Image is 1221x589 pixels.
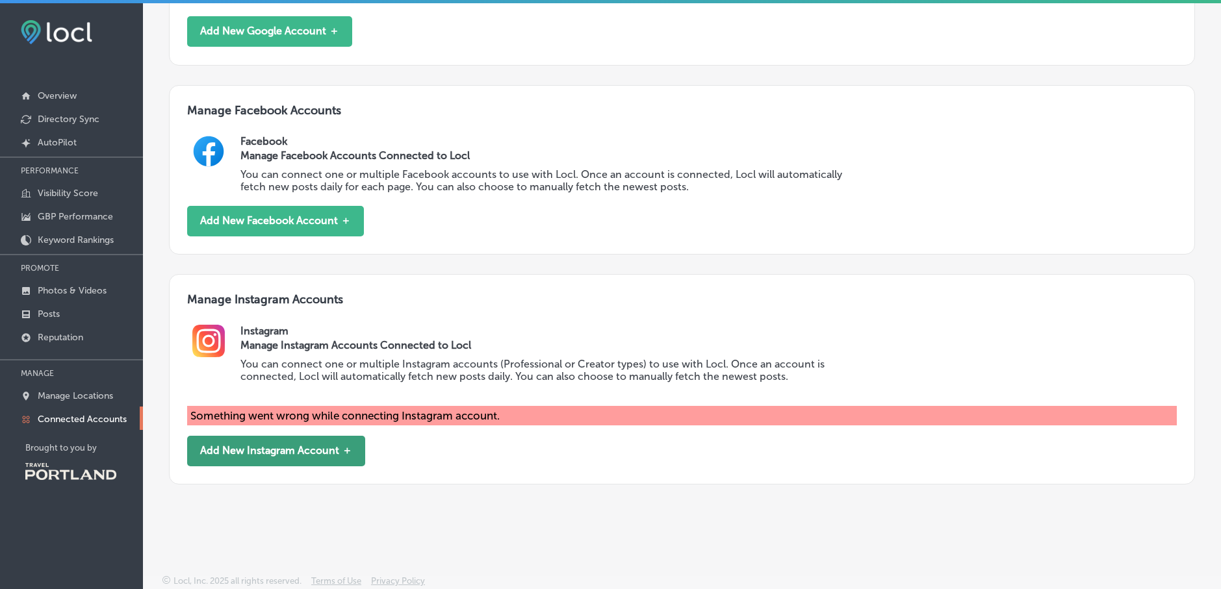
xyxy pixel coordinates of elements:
[187,292,1177,324] h3: Manage Instagram Accounts
[187,206,364,236] button: Add New Facebook Account ＋
[187,103,1177,135] h3: Manage Facebook Accounts
[38,308,60,320] p: Posts
[38,114,99,125] p: Directory Sync
[38,188,98,199] p: Visibility Score
[38,137,77,148] p: AutoPilot
[38,234,114,245] p: Keyword Rankings
[25,443,143,453] p: Brought to you by
[187,16,352,47] button: Add New Google Account ＋
[240,149,849,162] h3: Manage Facebook Accounts Connected to Locl
[174,576,302,586] p: Locl, Inc. 2025 all rights reserved.
[21,20,92,44] img: fda3e92497d09a02dc62c9cd864e3231.png
[38,332,83,343] p: Reputation
[38,90,77,101] p: Overview
[38,211,113,222] p: GBP Performance
[240,135,1176,147] h2: Facebook
[38,285,107,296] p: Photos & Videos
[25,463,116,480] img: Travel Portland
[38,390,113,401] p: Manage Locations
[240,339,849,351] h3: Manage Instagram Accounts Connected to Locl
[187,436,365,466] button: Add New Instagram Account ＋
[187,406,1177,425] div: Something went wrong while connecting Instagram account.
[240,358,849,382] p: You can connect one or multiple Instagram accounts (Professional or Creator types) to use with Lo...
[240,168,849,193] p: You can connect one or multiple Facebook accounts to use with Locl. Once an account is connected,...
[240,325,1176,337] h2: Instagram
[38,414,127,425] p: Connected Accounts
